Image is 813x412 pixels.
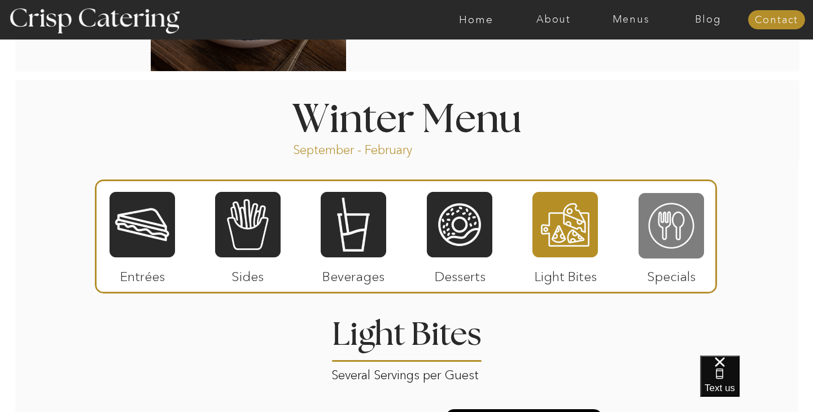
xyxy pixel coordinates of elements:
p: September - February [293,142,448,155]
a: About [515,14,592,25]
h1: Winter Menu [250,100,563,134]
p: Sides [210,257,285,290]
iframe: podium webchat widget bubble [700,356,813,412]
a: Menus [592,14,670,25]
h2: Light Bites [327,319,486,341]
p: Light Bites [528,257,603,290]
p: Several Servings per Guest [331,364,482,377]
p: Specials [633,257,709,290]
p: Entrées [105,257,180,290]
a: Home [438,14,515,25]
p: Desserts [422,257,497,290]
a: Contact [748,15,805,26]
p: Beverages [316,257,391,290]
a: Blog [670,14,747,25]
